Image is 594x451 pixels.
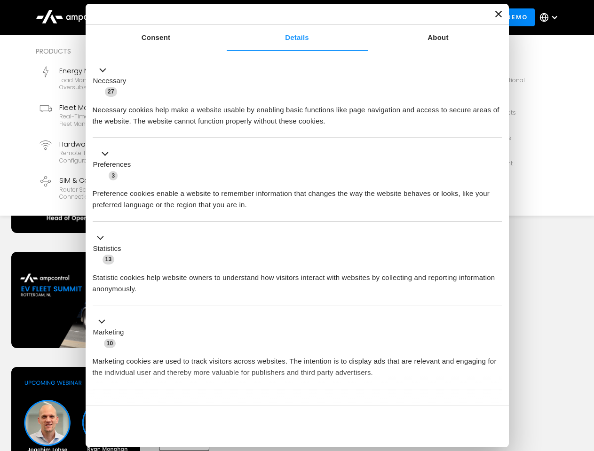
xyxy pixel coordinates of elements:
div: SIM & Connectivity [59,175,182,186]
div: Products [36,46,341,56]
button: Unclassified (2) [93,400,170,412]
div: Energy Management [59,66,182,76]
div: Load management, cost optimization, oversubscription [59,77,182,91]
div: Real-time GPS, SoC, efficiency monitoring, fleet management [59,113,182,127]
span: 13 [103,255,115,264]
button: Close banner [495,11,502,17]
a: About [368,25,509,51]
button: Preferences (3) [93,148,137,181]
div: Remote troubleshooting, charger logs, configurations, diagnostic files [59,149,182,164]
span: 27 [105,87,117,96]
button: Okay [366,412,501,440]
a: Fleet ManagementReal-time GPS, SoC, efficiency monitoring, fleet management [36,99,186,132]
label: Preferences [93,159,131,170]
label: Marketing [93,327,124,338]
a: Hardware DiagnosticsRemote troubleshooting, charger logs, configurations, diagnostic files [36,135,186,168]
a: Consent [86,25,227,51]
div: Statistic cookies help website owners to understand how visitors interact with websites by collec... [93,265,502,295]
div: Fleet Management [59,102,182,113]
a: SIM & ConnectivityRouter Solutions, SIM Cards, Secure Data Connection [36,171,186,204]
div: Marketing cookies are used to track visitors across websites. The intention is to display ads tha... [93,349,502,378]
a: Energy ManagementLoad management, cost optimization, oversubscription [36,62,186,95]
span: 2 [155,401,164,411]
div: Necessary cookies help make a website usable by enabling basic functions like page navigation and... [93,97,502,127]
button: Necessary (27) [93,64,132,97]
button: Marketing (10) [93,316,130,349]
div: Preference cookies enable a website to remember information that changes the way the website beha... [93,181,502,210]
span: 10 [104,339,116,348]
span: 3 [109,171,118,180]
button: Statistics (13) [93,232,127,265]
a: Details [227,25,368,51]
label: Necessary [93,76,127,86]
div: Router Solutions, SIM Cards, Secure Data Connection [59,186,182,201]
div: Hardware Diagnostics [59,139,182,149]
label: Statistics [93,243,121,254]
